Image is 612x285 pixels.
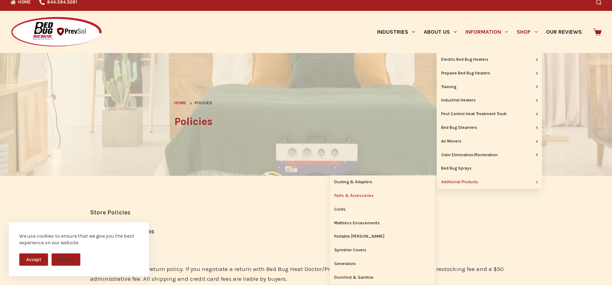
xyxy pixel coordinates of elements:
a: Industrial Heaters [437,94,542,107]
span: Home [175,100,187,105]
a: Ducting & Adapters [330,175,435,189]
img: Prevsol/Bed Bug Heat Doctor [11,16,102,48]
b: Store Policies [90,209,131,216]
a: Industries [372,11,419,53]
div: We use cookies to ensure that we give you the best experience on our website. [19,233,139,246]
a: Bed Bug Sprays [437,162,542,175]
span: All sales are final, no return policy. If you negotiate a return with Bed Bug Heat Doctor/PrevSol... [90,265,504,282]
a: Air Movers [437,135,542,148]
a: Pest Control Heat Treatment Truck [437,107,542,121]
nav: Primary [372,11,586,53]
span: Policies [195,100,213,107]
button: Accept [19,253,48,266]
a: Disinfect & Sanitize [330,271,435,284]
a: Our Reviews [542,11,586,53]
button: Open LiveChat chat widget [6,3,27,24]
a: Sprinkler Covers [330,244,435,257]
a: Odor Elimination/Restoration [437,148,542,162]
a: Home [175,100,187,107]
a: About Us [419,11,461,53]
a: Portable [PERSON_NAME] [330,230,435,243]
a: Propane Bed Bug Heaters [437,67,542,80]
a: Additional Products [437,175,542,189]
a: Electric Bed Bug Heaters [437,53,542,66]
a: Training [437,80,542,94]
a: Information [461,11,512,53]
h1: Policies [175,114,438,130]
a: Parts & Accessories [330,189,435,203]
a: Mattress Encasements [330,217,435,230]
button: Decline [52,253,80,266]
a: Cords [330,203,435,216]
a: Generators [330,257,435,271]
a: Shop [512,11,542,53]
a: Bed Bug Steamers [437,121,542,134]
